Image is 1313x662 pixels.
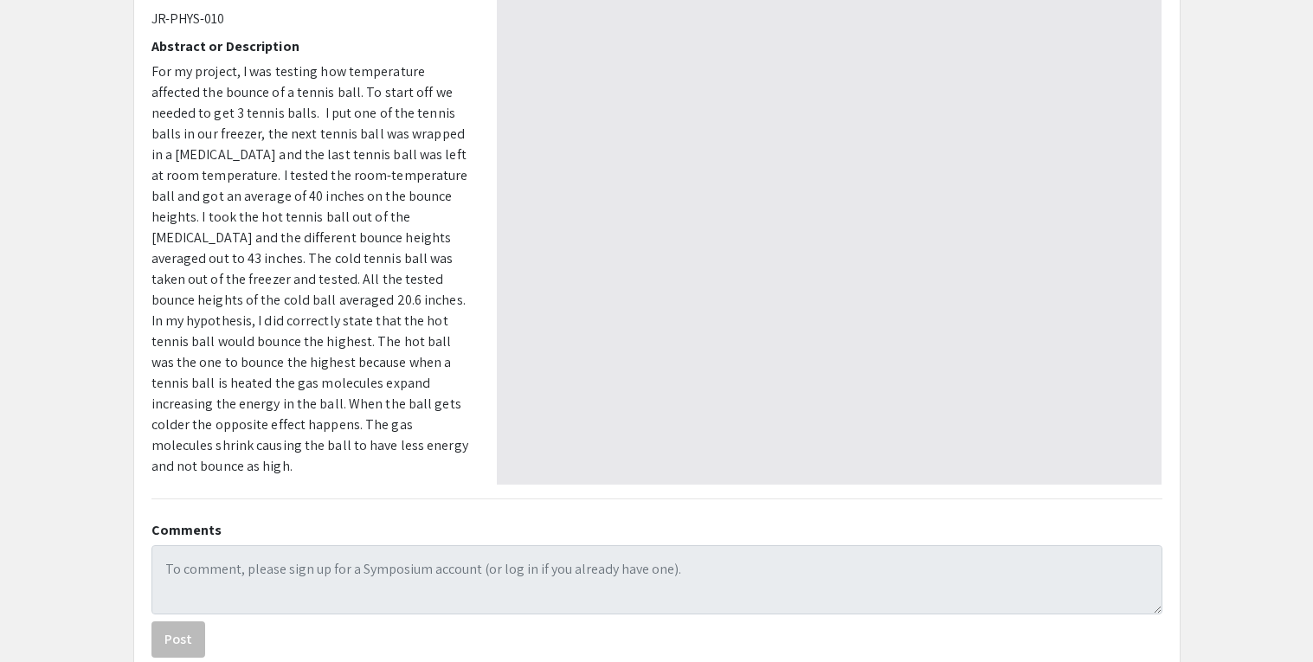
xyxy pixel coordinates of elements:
[1239,584,1300,649] iframe: Chat
[151,9,471,29] p: JR-PHYS-010
[151,38,471,55] h2: Abstract or Description
[151,522,1162,538] h2: Comments
[151,621,205,658] button: Post
[151,62,468,475] span: For my project, I was testing how temperature affected the bounce of a tennis ball. To start off ...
